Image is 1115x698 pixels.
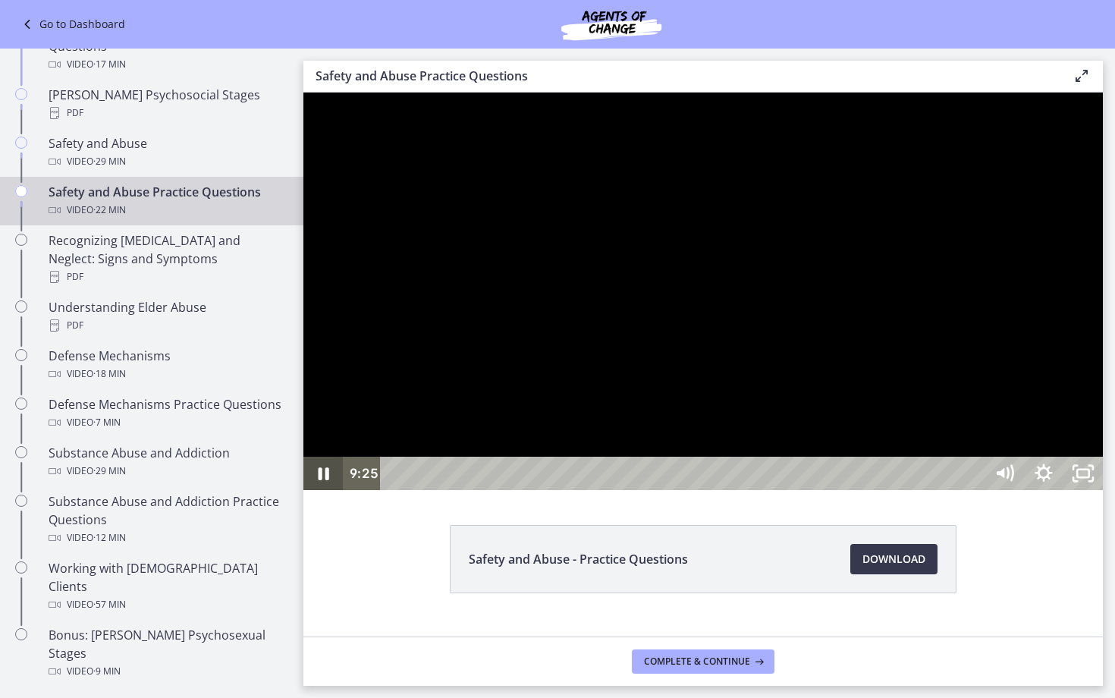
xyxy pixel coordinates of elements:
div: Video [49,413,285,432]
iframe: Video Lesson [303,93,1103,490]
div: Safety and Abuse [49,134,285,171]
div: Video [49,152,285,171]
div: PDF [49,316,285,335]
div: Bonus: [PERSON_NAME] Psychosexual Stages [49,626,285,681]
div: Defense Mechanisms [49,347,285,383]
span: Download [862,550,925,568]
div: Safety and Abuse Practice Questions [49,183,285,219]
div: Substance Abuse and Addiction [49,444,285,480]
div: Recognizing [MEDICAL_DATA] and Neglect: Signs and Symptoms [49,231,285,286]
div: Video [49,365,285,383]
span: · 29 min [93,152,126,171]
a: Go to Dashboard [18,15,125,33]
span: · 9 min [93,662,121,681]
span: · 17 min [93,55,126,74]
div: Working with [DEMOGRAPHIC_DATA] Clients [49,559,285,614]
button: Mute [681,364,721,398]
div: Video [49,529,285,547]
span: · 12 min [93,529,126,547]
div: PDF [49,104,285,122]
button: Show settings menu [721,364,760,398]
div: Substance Abuse and Addiction Practice Questions [49,492,285,547]
div: [PERSON_NAME] Psychosocial Stages [49,86,285,122]
div: Video [49,201,285,219]
span: Safety and Abuse - Practice Questions [469,550,688,568]
span: · 57 min [93,596,126,614]
a: Download [850,544,938,574]
div: Video [49,596,285,614]
div: Understanding Elder Abuse [49,298,285,335]
button: Complete & continue [632,649,774,674]
div: Defense Mechanisms Practice Questions [49,395,285,432]
button: Unfullscreen [760,364,799,398]
h3: Safety and Abuse Practice Questions [316,67,1048,85]
span: Complete & continue [644,656,750,668]
div: Video [49,462,285,480]
span: · 18 min [93,365,126,383]
div: Video [49,662,285,681]
span: · 22 min [93,201,126,219]
div: Video [49,55,285,74]
div: PDF [49,268,285,286]
span: · 29 min [93,462,126,480]
img: Agents of Change [520,6,702,42]
span: · 7 min [93,413,121,432]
